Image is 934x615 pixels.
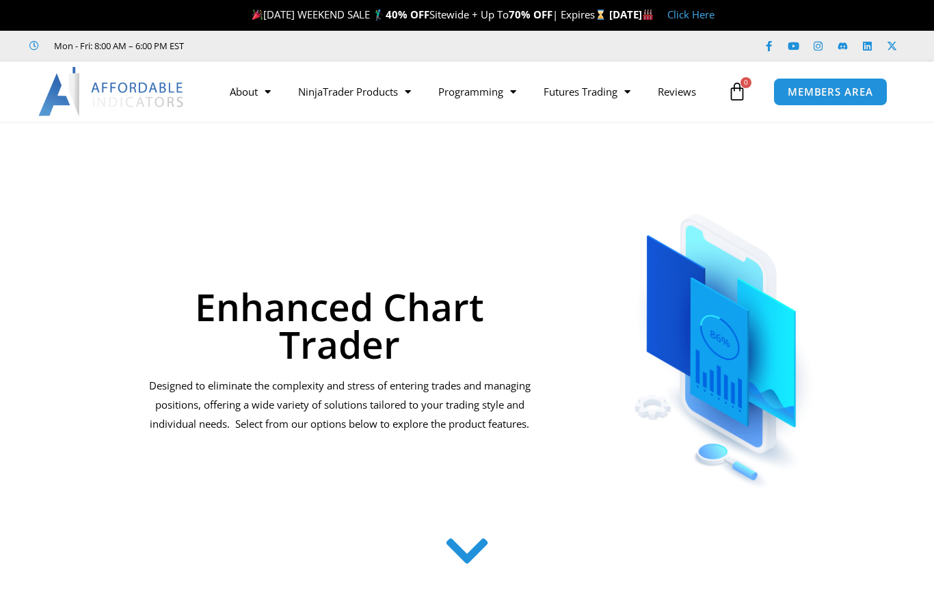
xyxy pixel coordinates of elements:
a: Reviews [644,76,710,107]
a: NinjaTrader Products [284,76,425,107]
img: 🏭 [643,10,653,20]
a: Programming [425,76,530,107]
img: LogoAI | Affordable Indicators – NinjaTrader [38,67,185,116]
nav: Menu [216,76,724,107]
strong: [DATE] [609,8,654,21]
h1: Enhanced Chart Trader [142,288,537,363]
a: 0 [707,72,767,111]
span: 0 [740,77,751,88]
iframe: Customer reviews powered by Trustpilot [203,39,408,53]
a: Click Here [667,8,715,21]
a: MEMBERS AREA [773,78,888,106]
img: 🎉 [252,10,263,20]
img: ChartTrader | Affordable Indicators – NinjaTrader [593,183,853,493]
a: Futures Trading [530,76,644,107]
strong: 40% OFF [386,8,429,21]
img: ⌛ [596,10,606,20]
span: Mon - Fri: 8:00 AM – 6:00 PM EST [51,38,184,54]
strong: 70% OFF [509,8,552,21]
a: About [216,76,284,107]
span: MEMBERS AREA [788,87,873,97]
span: [DATE] WEEKEND SALE 🏌️‍♂️ Sitewide + Up To | Expires [249,8,609,21]
p: Designed to eliminate the complexity and stress of entering trades and managing positions, offeri... [142,377,537,434]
